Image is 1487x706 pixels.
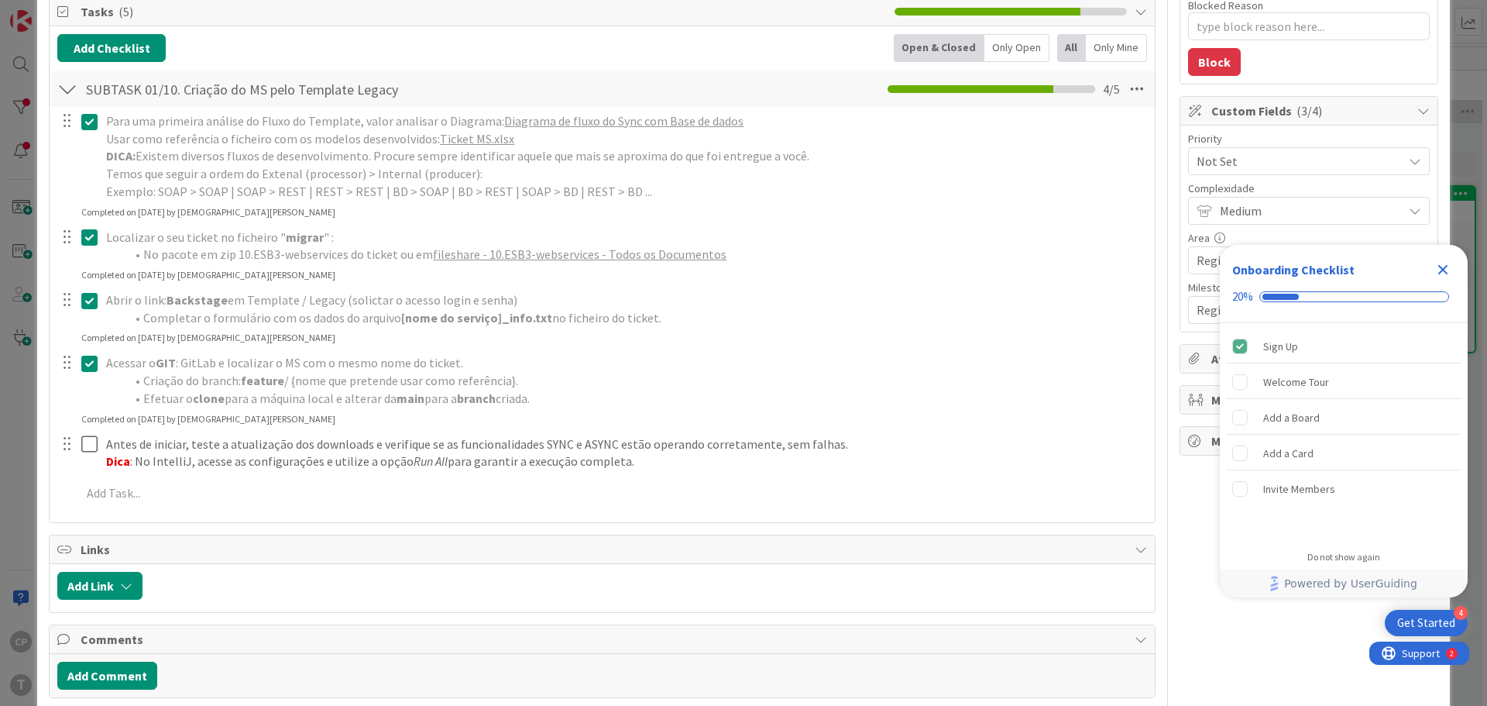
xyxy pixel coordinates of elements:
span: 4 / 5 [1103,80,1120,98]
span: Medium [1220,200,1395,222]
div: Checklist progress: 20% [1232,290,1455,304]
em: Run All [414,453,448,469]
a: fileshare - 10.ESB3-webservices - Todos os Documentos [433,246,726,262]
strong: main [397,391,424,406]
a: Powered by UserGuiding [1228,570,1460,598]
strong: Dica [106,453,130,469]
p: Temos que seguir a ordem do Extenal (processor) > Internal (producer): [106,165,1144,183]
button: Add Comment [57,662,157,690]
button: Add Link [57,572,143,600]
div: Only Open [984,34,1049,62]
strong: branch [457,391,496,406]
p: Localizar o seu ticket no ficheiro " " : [106,229,1144,246]
div: Invite Members [1263,480,1335,498]
span: Powered by UserGuiding [1284,574,1417,593]
div: Welcome Tour is incomplete. [1226,365,1461,399]
div: Add a Board is incomplete. [1226,401,1461,435]
span: Registos [1197,299,1395,321]
p: : No IntelliJ, acesse as configurações e utilize a opção para garantir a execução completa. [106,453,1144,470]
span: ( 3/4 ) [1296,103,1322,119]
li: Efetuar o para a máquina local e alterar da para a criada. [125,390,1144,408]
a: Diagrama de fluxo do Sync com Base de dados [504,113,743,129]
p: Acessar o : GitLab e localizar o MS com o mesmo nome do ticket. [106,354,1144,372]
li: No pacote em zip 10.ESB3-webservices do ticket ou em [125,246,1144,263]
strong: GIT [156,355,176,370]
div: Onboarding Checklist [1232,260,1355,279]
div: Add a Card [1263,444,1314,463]
strong: [nome do serviço]_info.txt [401,310,552,325]
button: Block [1188,48,1241,76]
li: Criação do branch: / {nome que pretende usar como referência}. [125,372,1144,390]
a: Ticket MS.xlsx [440,131,514,146]
div: Do not show again [1307,551,1380,563]
div: Footer [1220,570,1468,598]
div: Complexidade [1188,183,1430,194]
div: 20% [1232,290,1253,304]
p: Existem diversos fluxos de desenvolvimento. Procure sempre identificar aquele que mais se aproxim... [106,147,1144,165]
div: Milestone [1188,282,1430,293]
div: Add a Card is incomplete. [1226,436,1461,470]
div: Open Get Started checklist, remaining modules: 4 [1385,610,1468,636]
p: Exemplo: SOAP > SOAP | SOAP > REST | REST > REST | BD > SOAP | BD > REST | SOAP > BD | REST > BD ... [106,183,1144,201]
span: Custom Fields [1211,102,1410,120]
div: All [1057,34,1086,62]
div: Open & Closed [894,34,984,62]
li: Completar o formulário com os dados do arquivo no ficheiro do ticket. [125,309,1144,327]
div: Completed on [DATE] by [DEMOGRAPHIC_DATA][PERSON_NAME] [81,331,335,345]
span: Comments [81,630,1127,649]
span: Not Set [1197,150,1395,172]
span: Metrics [1211,432,1410,450]
div: 2 [81,6,84,19]
strong: migrar [286,229,324,245]
div: Close Checklist [1430,257,1455,282]
span: Mirrors [1211,391,1410,409]
div: Completed on [DATE] by [DEMOGRAPHIC_DATA][PERSON_NAME] [81,205,335,219]
div: Only Mine [1086,34,1147,62]
div: 4 [1454,606,1468,620]
div: Checklist items [1220,323,1468,541]
p: Para uma primeira análise do Fluxo do Template, valor analisar o Diagrama: [106,112,1144,130]
p: Antes de iniciar, teste a atualização dos downloads e verifique se as funcionalidades SYNC e ASYN... [106,436,1144,453]
span: Tasks [81,2,887,21]
span: Registo Civil [1197,250,1395,271]
div: Priority [1188,133,1430,144]
div: Sign Up [1263,337,1298,356]
strong: feature [241,373,284,388]
strong: DICA: [106,148,136,164]
span: ( 5 ) [118,4,133,19]
div: Welcome Tour [1263,373,1329,391]
div: Completed on [DATE] by [DEMOGRAPHIC_DATA][PERSON_NAME] [81,412,335,426]
p: Abrir o link: em Template / Legacy (solictar o acesso login e senha) [106,291,1144,309]
strong: Backstage [167,292,228,308]
div: Sign Up is complete. [1226,329,1461,363]
p: Usar como referência o ficheiro com os modelos desenvolvidos: [106,130,1144,148]
span: Support [33,2,70,21]
strong: clone [193,391,225,406]
div: Checklist Container [1220,245,1468,598]
button: Add Checklist [57,34,166,62]
div: Completed on [DATE] by [DEMOGRAPHIC_DATA][PERSON_NAME] [81,268,335,282]
span: Links [81,540,1127,559]
div: Get Started [1397,615,1455,631]
div: Add a Board [1263,408,1320,427]
div: Area [1188,232,1430,243]
input: Add Checklist... [81,75,429,103]
span: Attachments [1211,350,1410,368]
div: Invite Members is incomplete. [1226,472,1461,506]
